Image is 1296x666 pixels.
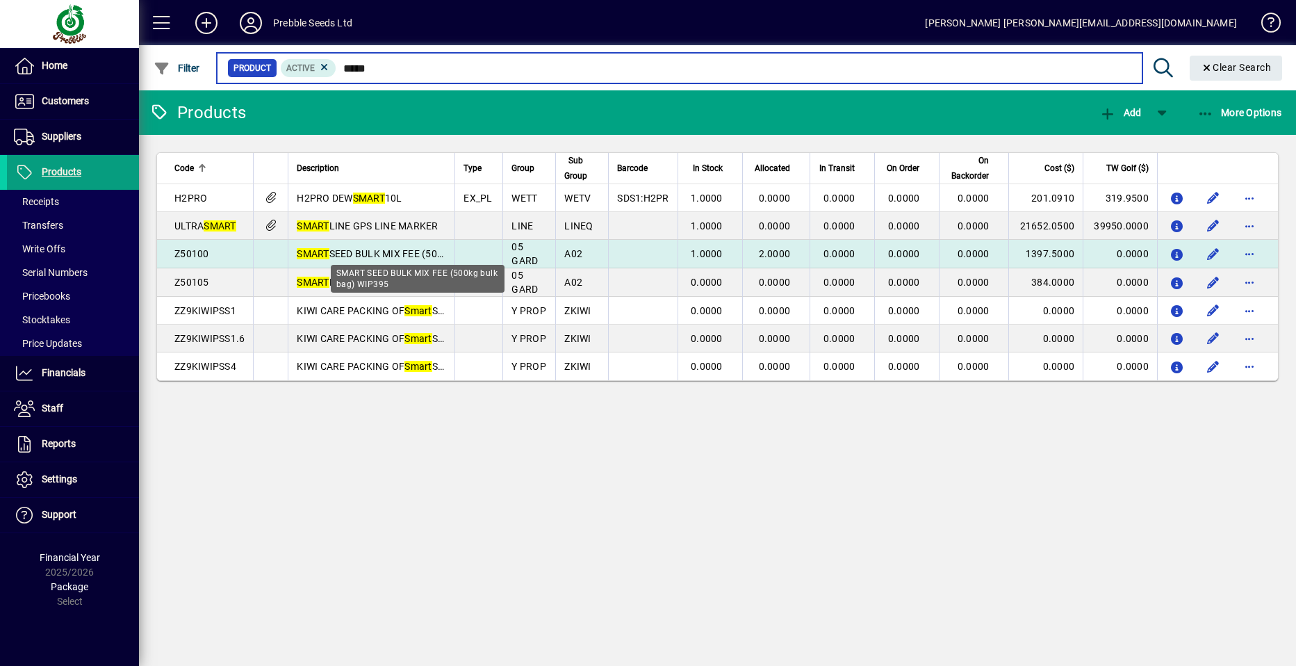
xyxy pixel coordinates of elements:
[464,161,494,176] div: Type
[1202,243,1224,265] button: Edit
[888,193,920,204] span: 0.0000
[1202,300,1224,322] button: Edit
[174,305,236,316] span: ZZ9KIWIPSS1
[1202,271,1224,293] button: Edit
[693,161,723,176] span: In Stock
[281,59,336,77] mat-chip: Activation Status: Active
[823,305,855,316] span: 0.0000
[14,267,88,278] span: Serial Numbers
[204,220,236,232] em: SMART
[823,248,855,259] span: 0.0000
[1194,100,1286,125] button: More Options
[759,277,791,288] span: 0.0000
[823,220,855,232] span: 0.0000
[149,101,246,124] div: Products
[1083,240,1157,268] td: 0.0000
[948,153,1001,184] div: On Backorder
[1202,355,1224,377] button: Edit
[759,333,791,344] span: 0.0000
[823,361,855,372] span: 0.0000
[404,333,432,344] em: Smart
[759,305,791,316] span: 0.0000
[888,248,920,259] span: 0.0000
[297,248,535,259] span: SEED BULK MIX FEE (500kg bulk bag) WIP395
[888,220,920,232] span: 0.0000
[564,277,582,288] span: A02
[42,95,89,106] span: Customers
[7,332,139,355] a: Price Updates
[691,193,723,204] span: 1.0000
[229,10,273,35] button: Profile
[150,56,204,81] button: Filter
[42,367,85,378] span: Financials
[233,61,271,75] span: Product
[7,308,139,332] a: Stocktakes
[511,361,546,372] span: Y PROP
[691,361,723,372] span: 0.0000
[511,220,533,232] span: LINE
[184,10,229,35] button: Add
[1083,184,1157,212] td: 319.9500
[564,153,600,184] div: Sub Group
[1238,243,1261,265] button: More options
[691,333,723,344] span: 0.0000
[823,193,855,204] span: 0.0000
[14,243,65,254] span: Write Offs
[564,305,591,316] span: ZKIWI
[691,305,723,316] span: 0.0000
[1201,62,1272,73] span: Clear Search
[759,361,791,372] span: 0.0000
[691,248,723,259] span: 1.0000
[7,237,139,261] a: Write Offs
[42,473,77,485] span: Settings
[7,356,139,391] a: Financials
[331,265,505,293] div: SMART SEED BULK MIX FEE (500kg bulk bag) WIP395
[14,314,70,325] span: Stocktakes
[174,161,194,176] span: Code
[1238,271,1261,293] button: More options
[297,193,402,204] span: H2PRO DEW 10L
[353,193,385,204] em: SMART
[174,333,245,344] span: ZZ9KIWIPSS1.6
[14,338,82,349] span: Price Updates
[759,220,791,232] span: 0.0000
[1083,325,1157,352] td: 0.0000
[1197,107,1282,118] span: More Options
[7,261,139,284] a: Serial Numbers
[1008,325,1083,352] td: 0.0000
[564,333,591,344] span: ZKIWI
[174,361,236,372] span: ZZ9KIWIPSS4
[948,153,989,184] span: On Backorder
[40,552,100,563] span: Financial Year
[1008,352,1083,380] td: 0.0000
[888,333,920,344] span: 0.0000
[42,60,67,71] span: Home
[1083,212,1157,240] td: 39950.0000
[1008,297,1083,325] td: 0.0000
[7,462,139,497] a: Settings
[564,220,593,232] span: LINEQ
[1008,268,1083,297] td: 384.0000
[1083,268,1157,297] td: 0.0000
[958,361,990,372] span: 0.0000
[1008,184,1083,212] td: 201.0910
[174,277,209,288] span: Z50105
[888,305,920,316] span: 0.0000
[42,403,63,414] span: Staff
[564,248,582,259] span: A02
[174,161,245,176] div: Code
[42,438,76,449] span: Reports
[297,220,438,232] span: LINE GPS LINE MARKER
[174,220,236,232] span: ULTRA
[297,305,472,316] span: KIWI CARE PACKING OF Seed 1kg
[958,193,990,204] span: 0.0000
[297,333,483,344] span: KIWI CARE PACKING OF Seed 1.6 kg
[14,196,59,207] span: Receipts
[887,161,919,176] span: On Order
[823,277,855,288] span: 0.0000
[958,305,990,316] span: 0.0000
[1238,215,1261,237] button: More options
[297,277,329,288] em: SMART
[42,166,81,177] span: Products
[7,427,139,462] a: Reports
